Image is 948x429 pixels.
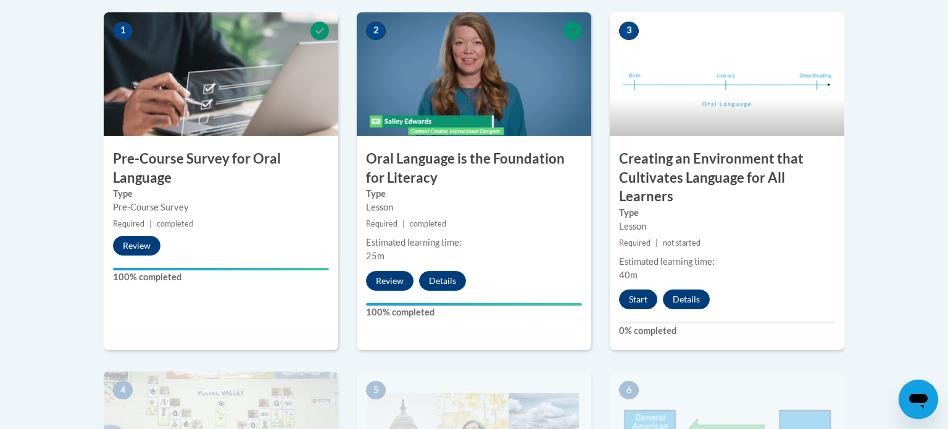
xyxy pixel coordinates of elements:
h3: Oral Language is the Foundation for Literacy [357,149,591,188]
div: Estimated learning time: [619,255,835,269]
button: Details [663,289,710,309]
span: Required [619,238,651,248]
iframe: Button to launch messaging window [899,380,938,419]
button: Review [366,271,414,291]
span: 1 [113,22,133,40]
img: Course Image [357,12,591,136]
button: Start [619,289,657,309]
span: Required [113,219,144,228]
label: 100% completed [366,306,582,319]
button: Review [113,236,160,256]
button: Details [419,271,466,291]
span: not started [663,238,701,248]
h3: Creating an Environment that Cultivates Language for All Learners [610,149,844,206]
label: 100% completed [113,270,329,284]
img: Course Image [104,12,338,136]
span: completed [157,219,193,228]
div: Lesson [366,201,582,214]
span: 3 [619,22,639,40]
span: 40m [619,270,638,280]
div: Lesson [619,220,835,233]
span: completed [410,219,446,228]
span: Required [366,219,397,228]
div: Your progress [366,303,582,306]
label: 0% completed [619,324,835,338]
div: Estimated learning time: [366,236,582,249]
span: | [402,219,405,228]
img: Course Image [610,12,844,136]
label: Type [366,187,582,201]
span: 25m [366,251,385,261]
label: Type [113,187,329,201]
div: Your progress [113,268,329,270]
span: 4 [113,381,133,399]
div: Pre-Course Survey [113,201,329,214]
span: 5 [366,381,386,399]
span: 2 [366,22,386,40]
span: | [655,238,658,248]
label: Type [619,206,835,220]
h3: Pre-Course Survey for Oral Language [104,149,338,188]
span: 6 [619,381,639,399]
span: | [149,219,152,228]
